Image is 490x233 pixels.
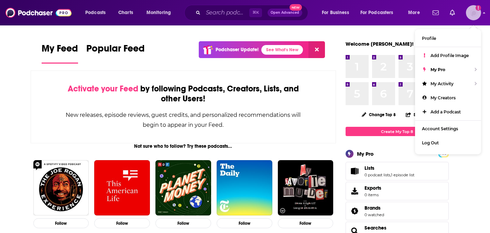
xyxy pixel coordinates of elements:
[348,206,362,216] a: Brands
[422,126,458,131] span: Account Settings
[415,31,481,45] a: Profile
[86,43,145,64] a: Popular Feed
[217,160,272,216] img: The Daily
[422,36,436,41] span: Profile
[317,7,358,18] button: open menu
[203,7,249,18] input: Search podcasts, credits, & more...
[33,160,89,216] img: The Joe Rogan Experience
[42,43,78,64] a: My Feed
[364,173,390,177] a: 0 podcast lists
[439,151,448,156] a: PRO
[348,186,362,196] span: Exports
[217,218,272,228] button: Follow
[346,41,414,47] a: Welcome [PERSON_NAME]!
[422,140,439,145] span: Log Out
[431,81,454,86] span: My Activity
[415,48,481,63] a: Add Profile Image
[118,8,133,18] span: Charts
[271,11,299,14] span: Open Advanced
[447,7,458,19] a: Show notifications dropdown
[415,91,481,105] a: My Creators
[278,160,334,216] img: My Favorite Murder with Karen Kilgariff and Georgia Hardstark
[415,105,481,119] a: Add a Podcast
[364,225,386,231] a: Searches
[391,173,414,177] a: 1 episode list
[261,45,303,55] a: See What's New
[356,7,403,18] button: open menu
[346,182,449,200] a: Exports
[360,8,393,18] span: For Podcasters
[466,5,481,20] img: User Profile
[403,7,428,18] button: open menu
[431,67,445,72] span: My Pro
[364,185,381,191] span: Exports
[364,165,414,171] a: Lists
[390,173,391,177] span: ,
[408,8,420,18] span: More
[346,162,449,180] span: Lists
[358,110,400,119] button: Change Top 8
[94,218,150,228] button: Follow
[114,7,137,18] a: Charts
[430,7,442,19] a: Show notifications dropdown
[65,110,302,130] div: New releases, episode reviews, guest credits, and personalized recommendations will begin to appe...
[146,8,171,18] span: Monitoring
[80,7,115,18] button: open menu
[86,43,145,58] span: Popular Feed
[42,43,78,58] span: My Feed
[415,122,481,136] a: Account Settings
[476,5,481,11] svg: Add a profile image
[33,218,89,228] button: Follow
[364,165,374,171] span: Lists
[431,109,461,114] span: Add a Podcast
[466,5,481,20] button: Show profile menu
[191,5,315,21] div: Search podcasts, credits, & more...
[364,205,384,211] a: Brands
[431,95,456,100] span: My Creators
[346,202,449,220] span: Brands
[431,53,469,58] span: Add Profile Image
[322,8,349,18] span: For Business
[6,6,72,19] img: Podchaser - Follow, Share and Rate Podcasts
[364,212,384,217] a: 0 watched
[65,84,302,104] div: by following Podcasts, Creators, Lists, and other Users!
[249,8,262,17] span: ⌘ K
[415,29,481,154] ul: Show profile menu
[94,160,150,216] img: This American Life
[142,7,180,18] button: open menu
[68,84,138,94] span: Activate your Feed
[85,8,106,18] span: Podcasts
[348,166,362,176] a: Lists
[268,9,302,17] button: Open AdvancedNew
[364,192,381,197] span: 0 items
[216,47,259,53] p: Podchaser Update!
[155,218,211,228] button: Follow
[290,4,302,11] span: New
[31,143,336,149] div: Not sure who to follow? Try these podcasts...
[357,151,374,157] div: My Pro
[466,5,481,20] span: Logged in as GaryR
[364,205,381,211] span: Brands
[405,108,436,121] button: Share Top 8
[346,127,449,136] a: Create My Top 8
[155,160,211,216] img: Planet Money
[278,218,334,228] button: Follow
